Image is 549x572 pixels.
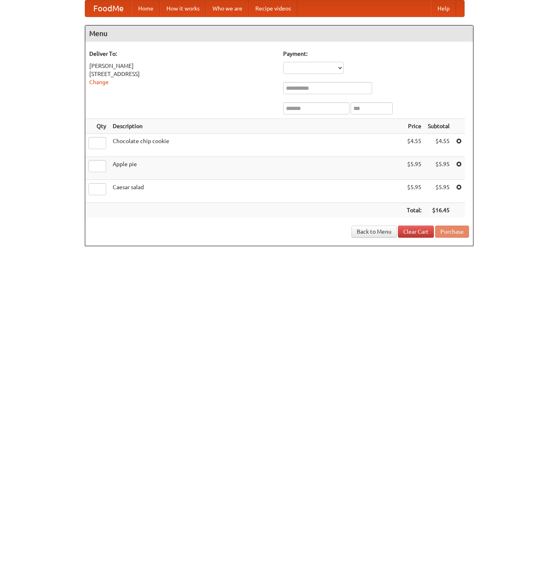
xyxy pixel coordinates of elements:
[404,134,425,157] td: $4.55
[398,226,434,238] a: Clear Cart
[109,119,404,134] th: Description
[404,203,425,218] th: Total:
[249,0,297,17] a: Recipe videos
[206,0,249,17] a: Who we are
[425,180,453,203] td: $5.95
[404,180,425,203] td: $5.95
[85,119,109,134] th: Qty
[109,180,404,203] td: Caesar salad
[89,79,109,85] a: Change
[435,226,469,238] button: Purchase
[425,203,453,218] th: $16.45
[351,226,397,238] a: Back to Menu
[89,50,275,58] h5: Deliver To:
[404,119,425,134] th: Price
[283,50,469,58] h5: Payment:
[132,0,160,17] a: Home
[89,70,275,78] div: [STREET_ADDRESS]
[85,0,132,17] a: FoodMe
[85,25,473,42] h4: Menu
[425,157,453,180] td: $5.95
[404,157,425,180] td: $5.95
[160,0,206,17] a: How it works
[425,134,453,157] td: $4.55
[431,0,456,17] a: Help
[109,157,404,180] td: Apple pie
[109,134,404,157] td: Chocolate chip cookie
[89,62,275,70] div: [PERSON_NAME]
[425,119,453,134] th: Subtotal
